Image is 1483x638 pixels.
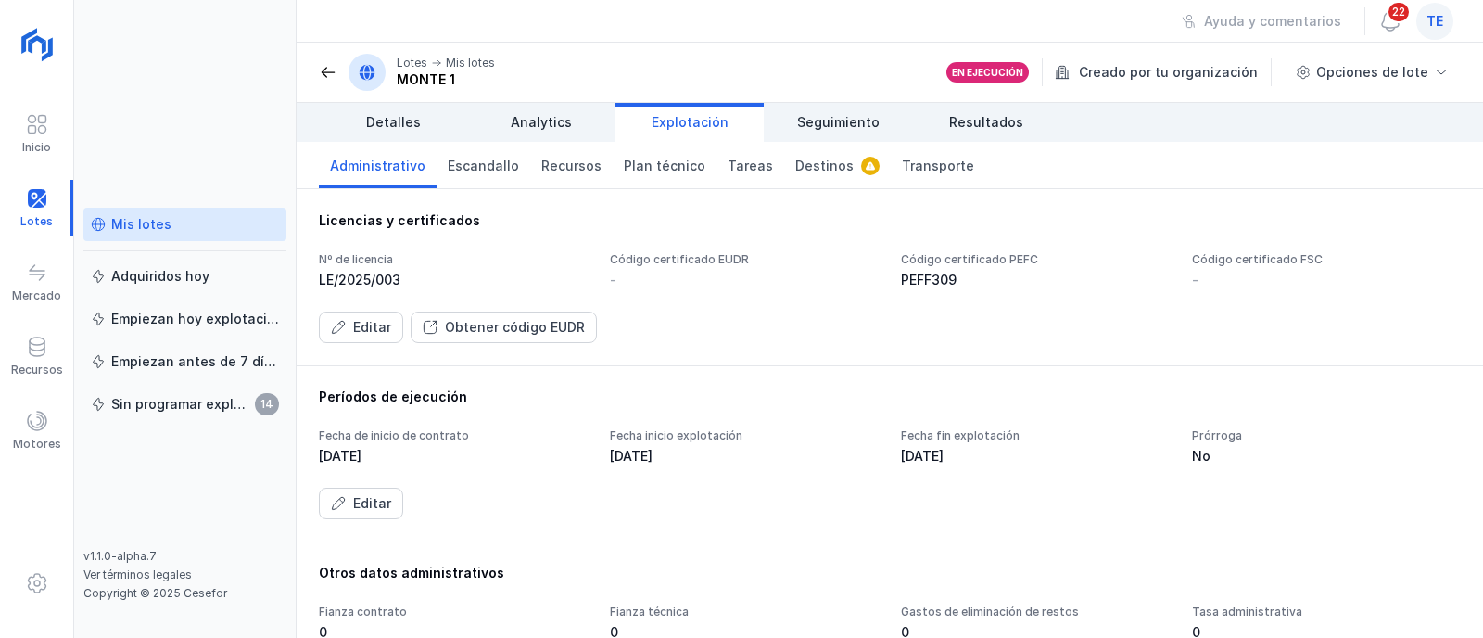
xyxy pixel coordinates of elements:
div: Fianza técnica [610,605,879,619]
a: Escandallo [437,142,530,188]
div: [DATE] [610,447,879,466]
span: Destinos [795,157,854,175]
div: Opciones de lote [1316,63,1428,82]
a: Detalles [319,103,467,142]
div: Mis lotes [111,215,171,234]
a: Plan técnico [613,142,716,188]
button: Editar [319,488,403,519]
div: Licencias y certificados [319,211,1461,230]
span: Escandallo [448,157,519,175]
button: Obtener código EUDR [411,312,597,343]
div: Fecha de inicio de contrato [319,428,588,443]
div: Gastos de eliminación de restos [901,605,1170,619]
div: Fecha fin explotación [901,428,1170,443]
div: - [610,271,616,289]
div: - [1192,271,1198,289]
div: Fianza contrato [319,605,588,619]
span: 14 [255,393,279,415]
span: Seguimiento [797,113,880,132]
span: Recursos [541,157,602,175]
a: Administrativo [319,142,437,188]
span: Tareas [728,157,773,175]
a: Sin programar explotación14 [83,388,286,421]
a: Destinos [784,142,891,188]
a: Empiezan antes de 7 días [83,345,286,378]
span: Resultados [949,113,1023,132]
a: Transporte [891,142,985,188]
a: Adquiridos hoy [83,260,286,293]
div: [DATE] [901,447,1170,466]
div: Sin programar explotación [111,395,249,414]
div: Recursos [11,363,63,377]
a: Tareas [716,142,784,188]
div: Adquiridos hoy [111,267,209,286]
span: Detalles [366,113,421,132]
div: Copyright © 2025 Cesefor [83,586,286,601]
div: LE/2025/003 [319,271,588,289]
a: Mis lotes [83,208,286,241]
div: [DATE] [319,447,588,466]
span: Plan técnico [624,157,705,175]
a: Resultados [912,103,1060,142]
div: Otros datos administrativos [319,564,1461,582]
div: No [1192,447,1461,466]
div: Obtener código EUDR [445,318,585,337]
div: En ejecución [952,66,1023,79]
div: MONTE 1 [397,70,495,89]
div: Mercado [12,288,61,303]
div: Nº de licencia [319,252,588,267]
button: Editar [319,312,403,343]
a: Seguimiento [764,103,912,142]
a: Empiezan hoy explotación [83,302,286,336]
div: Tasa administrativa [1192,605,1461,619]
span: Administrativo [330,157,425,175]
a: Explotación [615,103,764,142]
img: logoRight.svg [14,21,60,68]
div: Lotes [397,56,427,70]
div: Empiezan antes de 7 días [111,352,279,371]
a: Recursos [530,142,613,188]
span: Transporte [902,157,974,175]
div: Creado por tu organización [1055,58,1274,86]
div: Ayuda y comentarios [1204,12,1341,31]
div: Mis lotes [446,56,495,70]
div: v1.1.0-alpha.7 [83,549,286,564]
span: Explotación [652,113,729,132]
button: Ayuda y comentarios [1170,6,1353,37]
div: Prórroga [1192,428,1461,443]
span: 22 [1387,1,1411,23]
div: Empiezan hoy explotación [111,310,279,328]
div: Editar [353,494,391,513]
span: Analytics [511,113,572,132]
span: te [1426,12,1443,31]
div: Código certificado EUDR [610,252,879,267]
a: Ver términos legales [83,568,192,581]
div: Períodos de ejecución [319,388,1461,406]
div: Editar [353,318,391,337]
div: Motores [13,437,61,452]
a: Analytics [467,103,615,142]
div: Código certificado PEFC [901,252,1170,267]
div: Fecha inicio explotación [610,428,879,443]
div: Código certificado FSC [1192,252,1461,267]
div: PEFF309 [901,271,1170,289]
div: Inicio [22,140,51,155]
